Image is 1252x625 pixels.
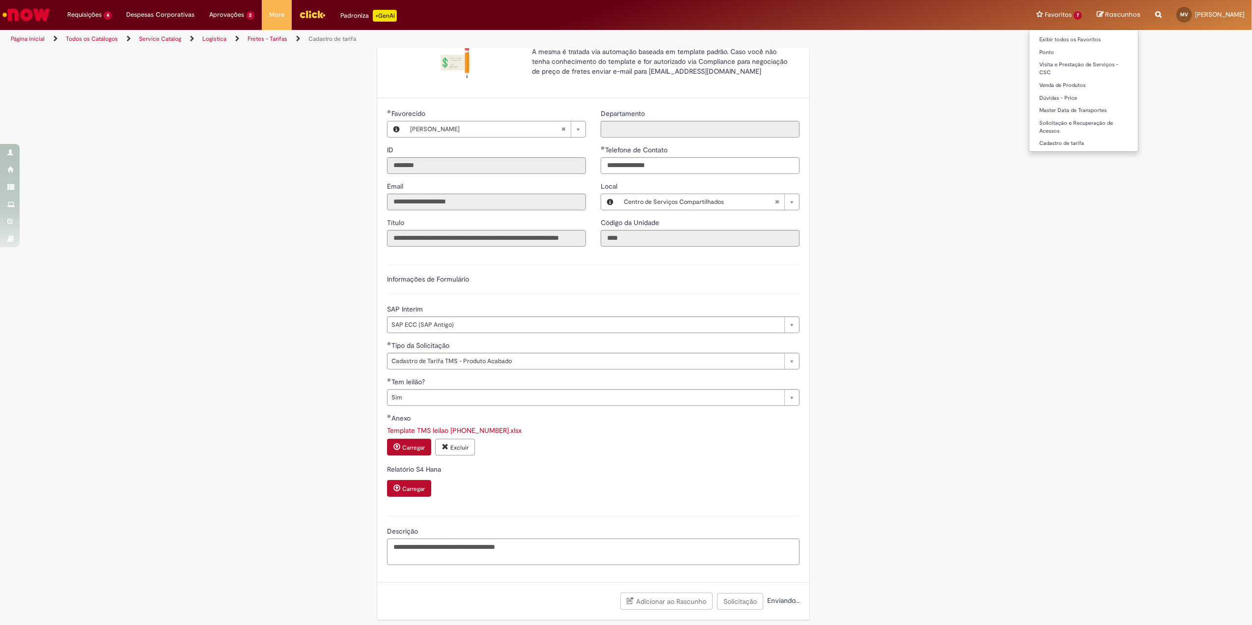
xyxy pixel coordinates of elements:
[387,218,406,227] label: Somente leitura - Título
[1029,93,1138,104] a: Dúvidas - Price
[388,121,405,137] button: Favorecido, Visualizar este registro Mateus Marinho Vian
[299,7,326,22] img: click_logo_yellow_360x200.png
[1180,11,1188,18] span: MV
[387,539,800,566] textarea: Descrição
[1029,105,1138,116] a: Master Data de Transportes
[1029,47,1138,58] a: Ponto
[308,35,356,43] a: Cadastro de tarifa
[66,35,118,43] a: Todos os Catálogos
[556,121,571,137] abbr: Limpar campo Favorecido
[1029,138,1138,149] a: Cadastro de tarifa
[391,390,779,405] span: Sim
[387,527,420,536] span: Descrição
[601,194,619,210] button: Local, Visualizar este registro Centro de Serviços Compartilhados
[387,439,431,455] button: Carregar anexo de Anexo Required
[127,10,195,20] span: Despesas Corporativas
[387,341,391,345] span: Obrigatório Preenchido
[1195,10,1245,19] span: [PERSON_NAME]
[770,194,784,210] abbr: Limpar campo Local
[387,145,395,155] label: Somente leitura - ID
[532,37,792,76] p: Oferta destinada ao cadastro ou descadastro de tarifas nos sistemas de TMS e SAP. A mesma é trata...
[601,146,605,150] span: Obrigatório Preenchido
[391,414,413,423] span: Anexo
[601,218,661,227] label: Somente leitura - Código da Unidade
[624,194,775,210] span: Centro de Serviços Compartilhados
[605,145,669,154] span: Telefone de Contato
[391,353,779,369] span: Cadastro de Tarifa TMS - Produto Acabado
[387,194,586,210] input: Email
[402,444,425,452] small: Carregar
[1029,59,1138,78] a: Visita e Prestação de Serviços - CSC
[387,181,405,191] label: Somente leitura - Email
[7,30,827,48] ul: Trilhas de página
[11,35,45,43] a: Página inicial
[387,480,431,497] button: Carregar anexo de Relatório S4 Hana
[601,157,800,174] input: Telefone de Contato
[202,35,226,43] a: Logistica
[619,194,799,210] a: Centro de Serviços CompartilhadosLimpar campo Local
[391,109,427,118] span: Necessários - Favorecido
[104,11,112,20] span: 4
[391,377,427,386] span: Tem leilão?
[387,275,469,284] label: Informações de Formulário
[248,35,287,43] a: Fretes - Tarifas
[601,109,647,118] label: Somente leitura - Departamento
[387,157,586,174] input: ID
[450,444,469,452] small: Excluir
[440,47,472,78] img: Cadastro de tarifa
[387,414,391,418] span: Obrigatório Preenchido
[1029,29,1139,152] ul: Favoritos
[1,5,52,25] img: ServiceNow
[387,378,391,382] span: Obrigatório Preenchido
[405,121,585,137] a: [PERSON_NAME]Limpar campo Favorecido
[1029,34,1138,45] a: Exibir todos os Favoritos
[1074,11,1082,20] span: 7
[1105,10,1141,19] span: Rascunhos
[1029,80,1138,91] a: Venda de Produtos
[340,10,397,22] div: Padroniza
[402,485,425,493] small: Carregar
[601,182,619,191] span: Local
[1045,10,1072,20] span: Favoritos
[410,121,561,137] span: [PERSON_NAME]
[391,341,451,350] span: Tipo da Solicitação
[387,465,443,474] span: Relatório S4 Hana
[435,439,475,455] button: Excluir anexo Template TMS leilao 83849 436 x 603.xlsx
[387,182,405,191] span: Somente leitura - Email
[601,121,800,138] input: Departamento
[210,10,245,20] span: Aprovações
[387,426,522,435] a: Download de Template TMS leilao 83849 436 x 603.xlsx
[67,10,102,20] span: Requisições
[765,596,800,605] span: Enviando...
[601,230,800,247] input: Código da Unidade
[247,11,255,20] span: 2
[387,145,395,154] span: Somente leitura - ID
[269,10,284,20] span: More
[373,10,397,22] p: +GenAi
[1097,10,1141,20] a: Rascunhos
[387,305,425,313] span: SAP Interim
[391,317,779,333] span: SAP ECC (SAP Antigo)
[387,110,391,114] span: Obrigatório Preenchido
[139,35,181,43] a: Service Catalog
[387,230,586,247] input: Título
[1029,118,1138,136] a: Solicitação e Recuperação de Acessos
